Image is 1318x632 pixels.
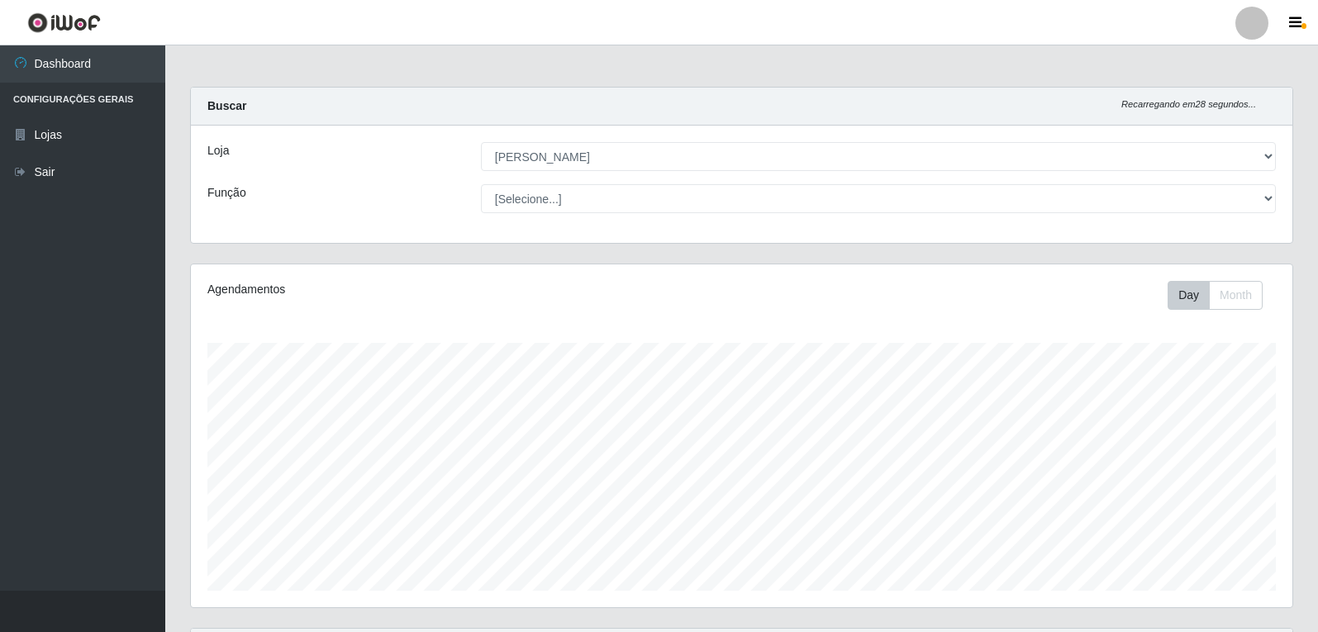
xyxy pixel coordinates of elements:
i: Recarregando em 28 segundos... [1121,99,1256,109]
strong: Buscar [207,99,246,112]
label: Função [207,184,246,202]
div: Agendamentos [207,281,638,298]
button: Month [1209,281,1263,310]
img: CoreUI Logo [27,12,101,33]
div: Toolbar with button groups [1168,281,1276,310]
label: Loja [207,142,229,159]
div: First group [1168,281,1263,310]
button: Day [1168,281,1210,310]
